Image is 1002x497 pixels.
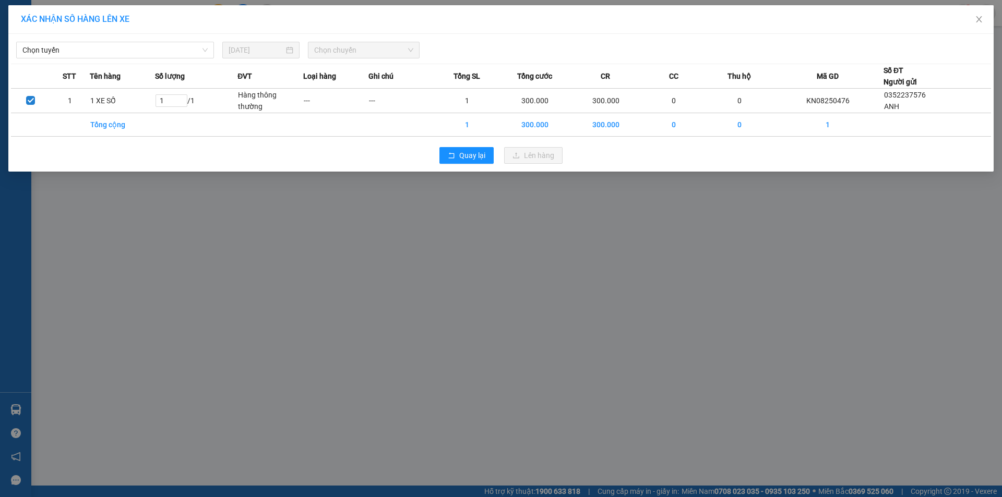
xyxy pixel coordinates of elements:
span: XÁC NHẬN SỐ HÀNG LÊN XE [21,14,129,24]
span: Tổng SL [454,70,480,82]
span: Thu hộ [727,70,751,82]
span: Chọn chuyến [314,42,413,58]
td: Tổng cộng [90,113,156,137]
div: Số ĐT Người gửi [884,65,917,88]
td: 1 [434,89,500,113]
span: Tên hàng [90,70,121,82]
span: ANH [884,102,899,111]
td: --- [303,89,369,113]
button: rollbackQuay lại [439,147,494,164]
td: 0 [707,113,772,137]
span: Loại hàng [303,70,336,82]
span: CR [601,70,610,82]
td: 300.000 [570,89,641,113]
span: Số lượng [155,70,185,82]
span: Ghi chú [368,70,393,82]
span: rollback [448,152,455,160]
td: 1 [434,113,500,137]
td: 0 [641,113,707,137]
td: 1 [772,113,884,137]
span: Mã GD [817,70,839,82]
td: --- [368,89,434,113]
span: Chọn tuyến [22,42,208,58]
span: ĐVT [237,70,252,82]
span: CC [669,70,678,82]
td: Hàng thông thường [237,89,303,113]
td: 300.000 [570,113,641,137]
span: 0352237576 [884,91,926,99]
input: 14/08/2025 [229,44,284,56]
td: 0 [641,89,707,113]
span: Tổng cước [517,70,552,82]
span: close [975,15,983,23]
button: uploadLên hàng [504,147,563,164]
span: STT [63,70,76,82]
td: 0 [707,89,772,113]
td: 1 XE SỐ [90,89,156,113]
td: 300.000 [499,113,570,137]
button: Close [964,5,994,34]
td: KN08250476 [772,89,884,113]
td: 1 [50,89,89,113]
td: / 1 [155,89,237,113]
span: Quay lại [459,150,485,161]
td: 300.000 [499,89,570,113]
